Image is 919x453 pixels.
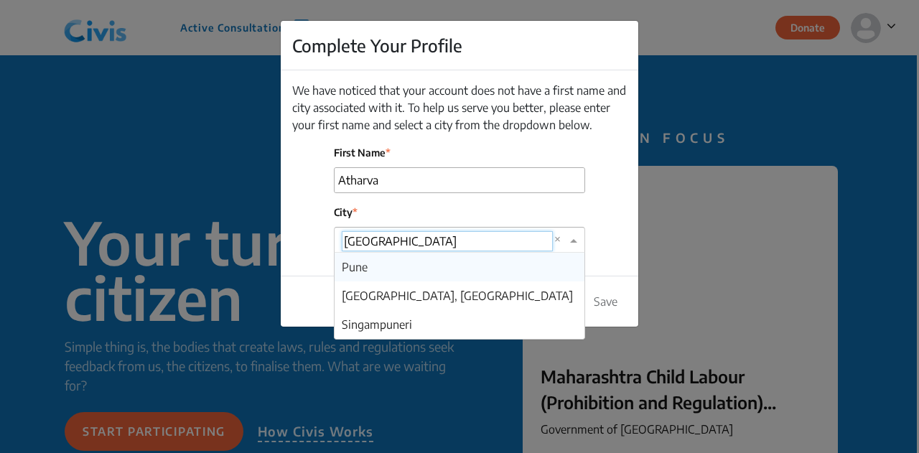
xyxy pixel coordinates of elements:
span: Pune [342,260,368,274]
p: We have noticed that your account does not have a first name and city associated with it. To help... [292,82,627,134]
span: [GEOGRAPHIC_DATA], [GEOGRAPHIC_DATA] [342,289,573,303]
span: Singampuneri [342,317,412,332]
input: Enter First Name [335,168,584,192]
button: Save [584,288,627,315]
label: First Name [334,145,585,160]
label: City [334,205,585,220]
span: Clear all [554,231,566,248]
h4: Complete Your Profile [292,32,462,58]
